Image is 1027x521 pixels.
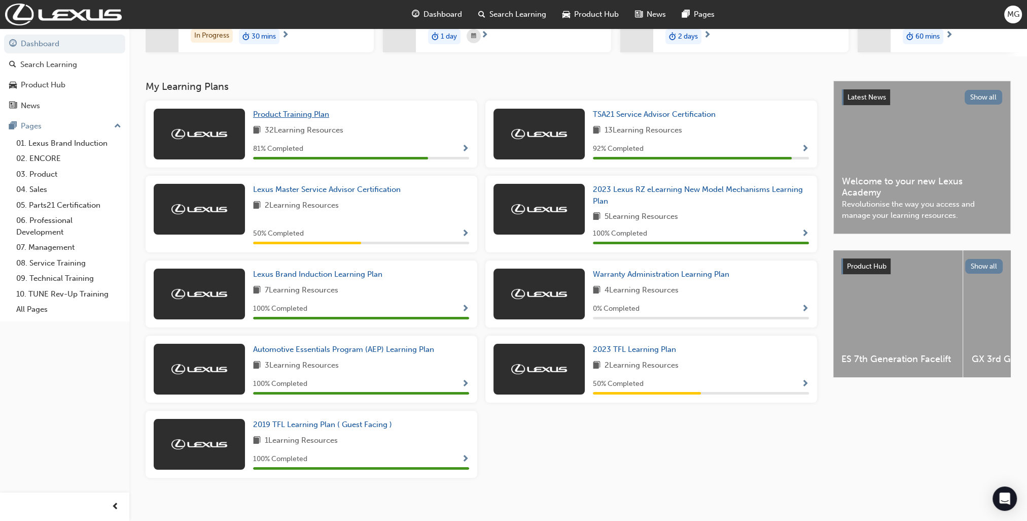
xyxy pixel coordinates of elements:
div: Pages [21,120,42,132]
span: next-icon [945,31,953,40]
span: book-icon [253,435,261,447]
span: next-icon [703,31,711,40]
a: 07. Management [12,240,125,255]
span: duration-icon [242,30,250,43]
span: 5 Learning Resources [605,211,678,223]
a: search-iconSearch Learning [470,4,554,25]
a: Warranty Administration Learning Plan [593,269,733,280]
a: Product Training Plan [253,109,333,120]
span: next-icon [481,31,488,40]
span: duration-icon [432,30,439,43]
span: news-icon [9,102,17,111]
a: 2019 TFL Learning Plan ( Guest Facing ) [253,419,396,431]
span: guage-icon [412,8,419,21]
span: pages-icon [9,122,17,131]
span: book-icon [253,360,261,372]
span: duration-icon [669,30,676,43]
a: 03. Product [12,167,125,182]
span: Show Progress [462,455,469,464]
button: Show Progress [462,227,469,240]
span: Show Progress [462,145,469,154]
span: 2023 TFL Learning Plan [593,345,676,354]
span: 60 mins [915,31,940,43]
a: 09. Technical Training [12,271,125,286]
span: 30 mins [252,31,276,43]
span: 2023 Lexus RZ eLearning New Model Mechanisms Learning Plan [593,185,803,206]
a: 10. TUNE Rev-Up Training [12,286,125,302]
span: pages-icon [682,8,690,21]
span: Warranty Administration Learning Plan [593,270,729,279]
span: 100 % Completed [253,453,307,465]
a: 08. Service Training [12,255,125,271]
button: Pages [4,117,125,136]
span: 2 Learning Resources [265,200,339,212]
a: ES 7th Generation Facelift [833,250,963,377]
span: book-icon [593,284,600,297]
img: Trak [511,204,567,214]
a: 06. Professional Development [12,213,125,240]
span: book-icon [253,200,261,212]
span: book-icon [253,124,261,137]
span: prev-icon [112,501,119,513]
span: 1 day [441,31,457,43]
span: car-icon [562,8,570,21]
div: Open Intercom Messenger [993,486,1017,511]
button: Show Progress [462,453,469,466]
span: Welcome to your new Lexus Academy [842,176,1002,199]
button: Show Progress [801,378,809,390]
img: Trak [171,439,227,449]
span: calendar-icon [471,30,476,43]
a: Search Learning [4,55,125,74]
span: 13 Learning Resources [605,124,682,137]
span: Show Progress [801,230,809,239]
span: 0 % Completed [593,303,640,315]
span: 2019 TFL Learning Plan ( Guest Facing ) [253,420,392,429]
img: Trak [171,129,227,139]
span: Product Hub [574,9,619,20]
a: 01. Lexus Brand Induction [12,136,125,151]
span: 2 days [678,31,698,43]
button: Show all [965,90,1003,105]
span: 1 Learning Resources [265,435,338,447]
span: duration-icon [906,30,913,43]
a: guage-iconDashboard [404,4,470,25]
span: Dashboard [423,9,462,20]
img: Trak [511,129,567,139]
a: TSA21 Service Advisor Certification [593,109,720,120]
span: Show Progress [801,380,809,389]
span: TSA21 Service Advisor Certification [593,110,716,119]
span: 3 Learning Resources [265,360,339,372]
span: book-icon [593,211,600,223]
span: 92 % Completed [593,143,644,155]
a: Dashboard [4,35,125,53]
span: Lexus Master Service Advisor Certification [253,185,401,194]
img: Trak [5,4,122,25]
span: 100 % Completed [593,228,647,240]
button: Show Progress [801,227,809,240]
img: Trak [171,364,227,374]
a: 05. Parts21 Certification [12,198,125,213]
a: Automotive Essentials Program (AEP) Learning Plan [253,344,438,355]
span: car-icon [9,81,17,90]
span: 100 % Completed [253,303,307,315]
span: 7 Learning Resources [265,284,338,297]
span: Automotive Essentials Program (AEP) Learning Plan [253,345,434,354]
a: 2023 TFL Learning Plan [593,344,680,355]
span: Show Progress [801,305,809,314]
div: Search Learning [20,59,77,71]
a: Lexus Master Service Advisor Certification [253,184,405,196]
img: Trak [511,364,567,374]
span: News [647,9,666,20]
button: Show Progress [801,303,809,315]
span: 32 Learning Resources [265,124,343,137]
span: Show Progress [462,305,469,314]
span: Latest News [847,93,886,102]
img: Trak [171,289,227,299]
span: 100 % Completed [253,378,307,390]
button: Show Progress [462,378,469,390]
a: Latest NewsShow allWelcome to your new Lexus AcademyRevolutionise the way you access and manage y... [833,81,1011,234]
a: Product Hub [4,76,125,94]
button: MG [1004,6,1022,23]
